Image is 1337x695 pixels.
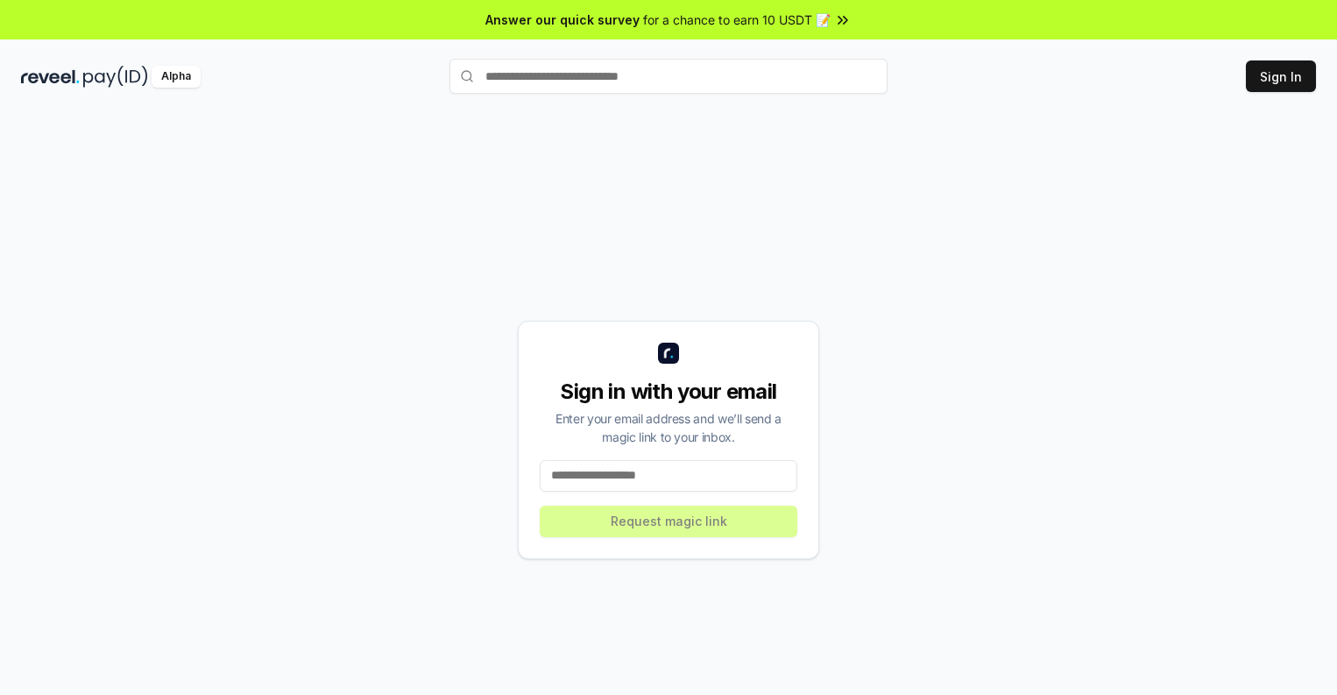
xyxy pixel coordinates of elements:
[21,66,80,88] img: reveel_dark
[658,343,679,364] img: logo_small
[485,11,640,29] span: Answer our quick survey
[643,11,831,29] span: for a chance to earn 10 USDT 📝
[152,66,201,88] div: Alpha
[540,409,797,446] div: Enter your email address and we’ll send a magic link to your inbox.
[540,378,797,406] div: Sign in with your email
[1246,60,1316,92] button: Sign In
[83,66,148,88] img: pay_id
